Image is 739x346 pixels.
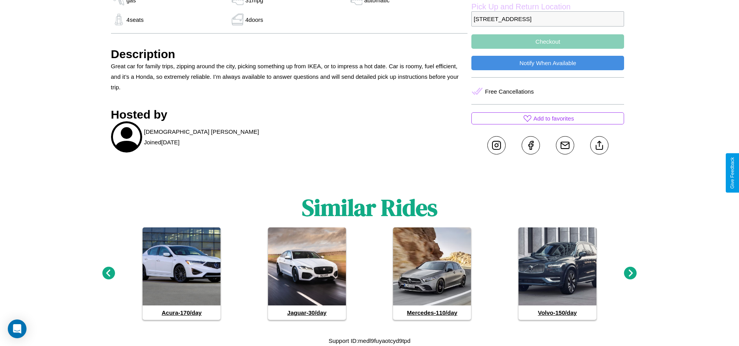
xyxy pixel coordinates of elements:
[111,14,127,25] img: gas
[533,113,574,124] p: Add to favorites
[471,56,624,70] button: Notify When Available
[730,157,735,189] div: Give Feedback
[519,305,596,320] h4: Volvo - 150 /day
[127,14,144,25] p: 4 seats
[393,305,471,320] h4: Mercedes - 110 /day
[471,112,624,124] button: Add to favorites
[111,61,468,92] p: Great car for family trips, zipping around the city, picking something up from IKEA, or to impres...
[485,86,534,97] p: Free Cancellations
[471,11,624,27] p: [STREET_ADDRESS]
[8,319,26,338] div: Open Intercom Messenger
[268,305,346,320] h4: Jaguar - 30 /day
[143,305,220,320] h4: Acura - 170 /day
[144,126,259,137] p: [DEMOGRAPHIC_DATA] [PERSON_NAME]
[268,227,346,320] a: Jaguar-30/day
[245,14,263,25] p: 4 doors
[471,2,624,11] label: Pick Up and Return Location
[144,137,180,147] p: Joined [DATE]
[230,14,245,25] img: gas
[111,108,468,121] h3: Hosted by
[519,227,596,320] a: Volvo-150/day
[302,192,437,224] h1: Similar Rides
[143,227,220,320] a: Acura-170/day
[328,335,410,346] p: Support ID: medl9fuyaotcyd9tpd
[471,34,624,49] button: Checkout
[111,48,468,61] h3: Description
[393,227,471,320] a: Mercedes-110/day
